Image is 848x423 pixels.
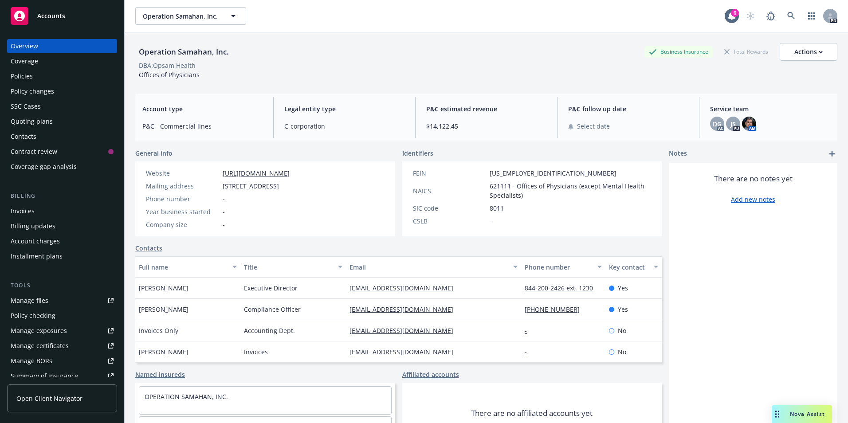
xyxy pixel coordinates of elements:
[11,339,69,353] div: Manage certificates
[223,194,225,204] span: -
[240,256,345,278] button: Title
[11,309,55,323] div: Policy checking
[644,46,713,57] div: Business Insurance
[577,121,610,131] span: Select date
[402,149,433,158] span: Identifiers
[525,262,592,272] div: Phone number
[7,234,117,248] a: Account charges
[142,104,263,114] span: Account type
[669,149,687,159] span: Notes
[11,204,35,218] div: Invoices
[349,348,460,356] a: [EMAIL_ADDRESS][DOMAIN_NAME]
[16,394,82,403] span: Open Client Navigator
[139,326,178,335] span: Invoices Only
[7,4,117,28] a: Accounts
[7,99,117,114] a: SSC Cases
[244,305,301,314] span: Compliance Officer
[7,354,117,368] a: Manage BORs
[413,186,486,196] div: NAICS
[794,43,823,60] div: Actions
[11,324,67,338] div: Manage exposures
[402,370,459,379] a: Affiliated accounts
[7,369,117,383] a: Summary of insurance
[11,114,53,129] div: Quoting plans
[710,104,830,114] span: Service team
[135,256,240,278] button: Full name
[490,204,504,213] span: 8011
[618,283,628,293] span: Yes
[135,7,246,25] button: Operation Samahan, Inc.
[11,294,48,308] div: Manage files
[7,249,117,263] a: Installment plans
[37,12,65,20] span: Accounts
[11,99,41,114] div: SSC Cases
[413,216,486,226] div: CSLB
[146,181,219,191] div: Mailing address
[609,262,648,272] div: Key contact
[7,339,117,353] a: Manage certificates
[7,324,117,338] a: Manage exposures
[490,168,616,178] span: [US_EMPLOYER_IDENTIFICATION_NUMBER]
[139,262,227,272] div: Full name
[7,145,117,159] a: Contract review
[11,249,63,263] div: Installment plans
[490,216,492,226] span: -
[605,256,662,278] button: Key contact
[11,160,77,174] div: Coverage gap analysis
[135,370,185,379] a: Named insureds
[135,149,173,158] span: General info
[349,305,460,313] a: [EMAIL_ADDRESS][DOMAIN_NAME]
[244,283,298,293] span: Executive Director
[11,39,38,53] div: Overview
[284,121,404,131] span: C-corporation
[426,104,546,114] span: P&C estimated revenue
[713,119,722,129] span: DG
[7,39,117,53] a: Overview
[525,348,534,356] a: -
[139,347,188,356] span: [PERSON_NAME]
[139,70,200,79] span: Offices of Physicians
[490,181,652,200] span: 621111 - Offices of Physicians (except Mental Health Specialists)
[7,129,117,144] a: Contacts
[525,284,600,292] a: 844-200-2426 ext. 1230
[780,43,837,61] button: Actions
[827,149,837,159] a: add
[426,121,546,131] span: $14,122.45
[731,9,739,17] div: 6
[762,7,780,25] a: Report a Bug
[618,305,628,314] span: Yes
[139,61,196,70] div: DBA: Opsam Health
[142,121,263,131] span: P&C - Commercial lines
[11,354,52,368] div: Manage BORs
[223,220,225,229] span: -
[521,256,605,278] button: Phone number
[135,243,162,253] a: Contacts
[349,262,508,272] div: Email
[413,168,486,178] div: FEIN
[146,168,219,178] div: Website
[146,220,219,229] div: Company size
[11,54,38,68] div: Coverage
[139,283,188,293] span: [PERSON_NAME]
[7,281,117,290] div: Tools
[223,169,290,177] a: [URL][DOMAIN_NAME]
[349,326,460,335] a: [EMAIL_ADDRESS][DOMAIN_NAME]
[772,405,783,423] div: Drag to move
[223,207,225,216] span: -
[135,46,232,58] div: Operation Samahan, Inc.
[7,309,117,323] a: Policy checking
[525,326,534,335] a: -
[714,173,793,184] span: There are no notes yet
[720,46,773,57] div: Total Rewards
[618,326,626,335] span: No
[790,410,825,418] span: Nova Assist
[7,84,117,98] a: Policy changes
[11,84,54,98] div: Policy changes
[11,234,60,248] div: Account charges
[413,204,486,213] div: SIC code
[244,262,332,272] div: Title
[145,392,228,401] a: OPERATION SAMAHAN, INC.
[7,114,117,129] a: Quoting plans
[349,284,460,292] a: [EMAIL_ADDRESS][DOMAIN_NAME]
